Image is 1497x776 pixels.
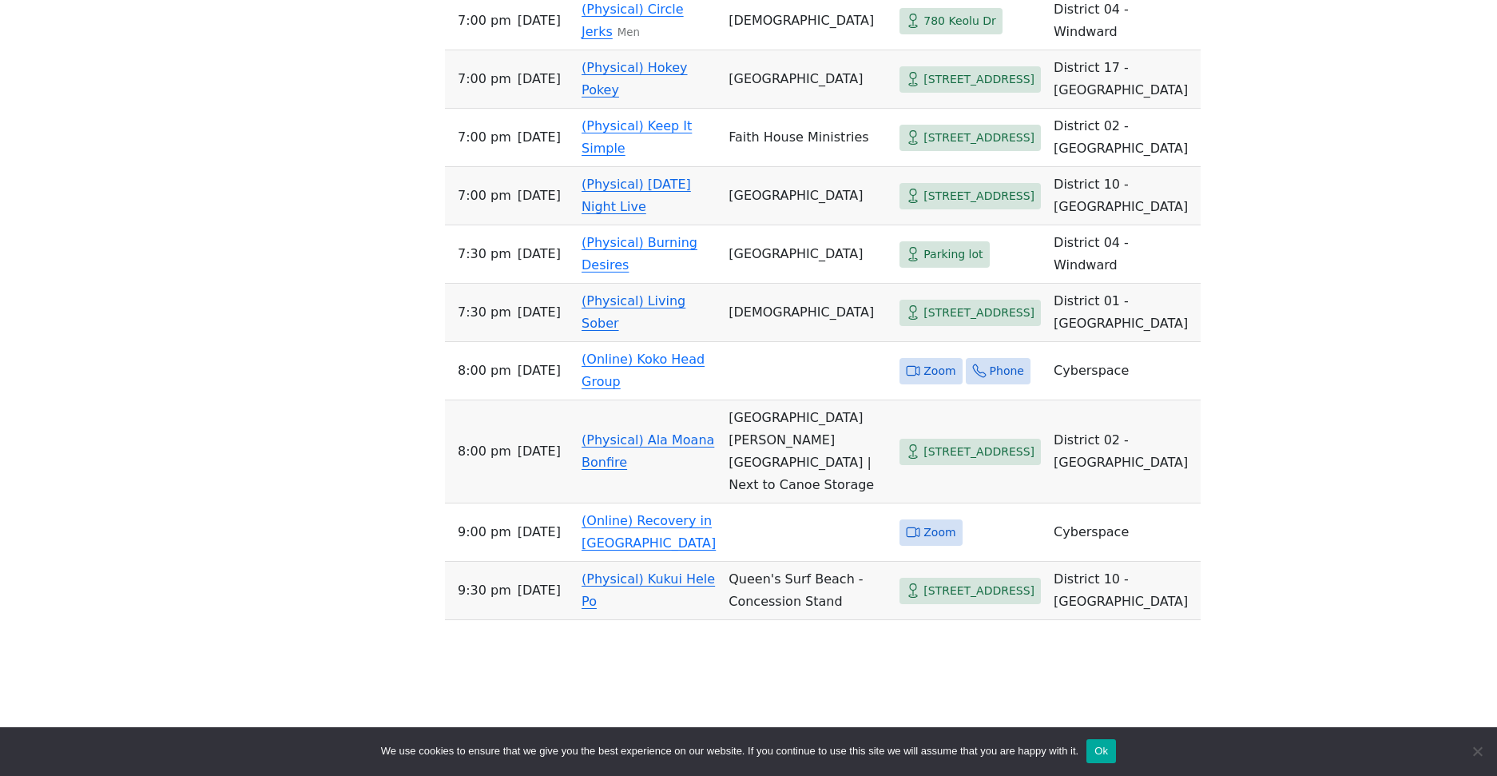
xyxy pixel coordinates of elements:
td: [GEOGRAPHIC_DATA] [PERSON_NAME][GEOGRAPHIC_DATA] | Next to Canoe Storage [722,400,893,503]
span: [STREET_ADDRESS] [923,442,1034,462]
a: (Physical) Keep It Simple [582,118,692,156]
span: 7:00 PM [458,10,511,32]
span: [STREET_ADDRESS] [923,581,1034,601]
span: [DATE] [518,360,561,382]
td: District 10 - [GEOGRAPHIC_DATA] [1047,167,1201,225]
a: (Online) Koko Head Group [582,352,705,389]
a: (Physical) Burning Desires [582,235,697,273]
a: (Physical) Kukui Hele Po [582,571,715,609]
span: 7:30 PM [458,301,511,324]
span: Zoom [923,361,955,381]
td: District 02 - [GEOGRAPHIC_DATA] [1047,109,1201,167]
td: [GEOGRAPHIC_DATA] [722,167,893,225]
span: [DATE] [518,301,561,324]
span: Phone [990,361,1024,381]
span: [DATE] [518,440,561,463]
span: 9:30 PM [458,579,511,602]
span: 7:00 PM [458,68,511,90]
span: 7:00 PM [458,185,511,207]
td: Queen's Surf Beach - Concession Stand [722,562,893,620]
button: Ok [1086,739,1116,763]
td: District 02 - [GEOGRAPHIC_DATA] [1047,400,1201,503]
a: (Physical) Hokey Pokey [582,60,687,97]
td: District 17 - [GEOGRAPHIC_DATA] [1047,50,1201,109]
span: Zoom [923,523,955,543]
span: [STREET_ADDRESS] [923,70,1034,90]
span: [STREET_ADDRESS] [923,128,1034,148]
span: 9:00 PM [458,521,511,543]
span: 7:30 PM [458,243,511,265]
span: 8:00 PM [458,360,511,382]
td: Faith House Ministries [722,109,893,167]
td: District 04 - Windward [1047,225,1201,284]
span: [DATE] [518,126,561,149]
span: 8:00 PM [458,440,511,463]
td: District 10 - [GEOGRAPHIC_DATA] [1047,562,1201,620]
span: [STREET_ADDRESS] [923,303,1034,323]
a: (Physical) Circle Jerks [582,2,684,39]
td: [GEOGRAPHIC_DATA] [722,50,893,109]
span: [DATE] [518,243,561,265]
span: We use cookies to ensure that we give you the best experience on our website. If you continue to ... [381,743,1078,759]
a: (Physical) [DATE] Night Live [582,177,691,214]
span: 780 Keolu Dr [923,11,996,31]
span: Parking lot [923,245,983,265]
small: Men [617,26,640,38]
td: [GEOGRAPHIC_DATA] [722,225,893,284]
span: [DATE] [518,10,561,32]
span: [STREET_ADDRESS] [923,186,1034,206]
span: [DATE] [518,521,561,543]
a: (Online) Recovery in [GEOGRAPHIC_DATA] [582,513,716,551]
span: [DATE] [518,185,561,207]
td: Cyberspace [1047,342,1201,400]
span: No [1469,743,1485,759]
a: (Physical) Living Sober [582,293,685,331]
span: [DATE] [518,579,561,602]
a: (Physical) Ala Moana Bonfire [582,432,714,470]
span: 7:00 PM [458,126,511,149]
td: District 01 - [GEOGRAPHIC_DATA] [1047,284,1201,342]
span: [DATE] [518,68,561,90]
td: Cyberspace [1047,503,1201,562]
td: [DEMOGRAPHIC_DATA] [722,284,893,342]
